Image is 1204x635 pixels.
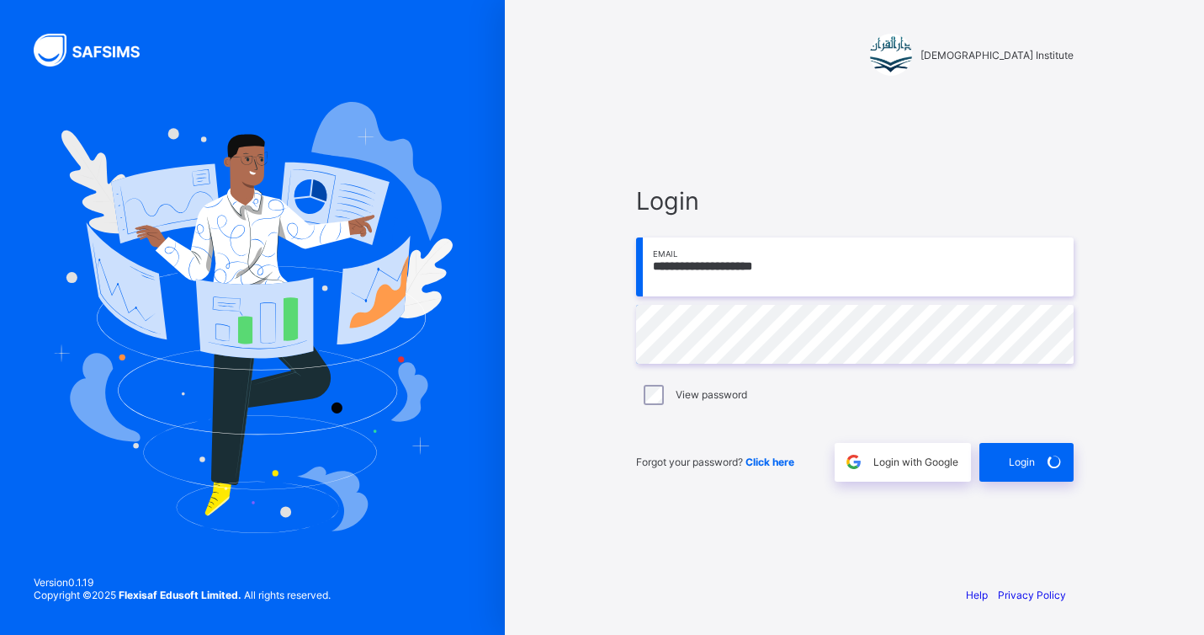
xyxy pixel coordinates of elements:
[1009,456,1035,468] span: Login
[636,456,794,468] span: Forgot your password?
[873,456,958,468] span: Login with Google
[844,452,863,472] img: google.396cfc9801f0270233282035f929180a.svg
[34,34,160,67] img: SAFSIMS Logo
[998,589,1066,601] a: Privacy Policy
[636,186,1074,216] span: Login
[676,388,747,401] label: View password
[52,102,453,533] img: Hero Image
[745,456,794,468] a: Click here
[34,576,331,589] span: Version 0.1.19
[34,589,331,601] span: Copyright © 2025 All rights reserved.
[920,49,1074,61] span: [DEMOGRAPHIC_DATA] Institute
[119,589,241,601] strong: Flexisaf Edusoft Limited.
[966,589,988,601] a: Help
